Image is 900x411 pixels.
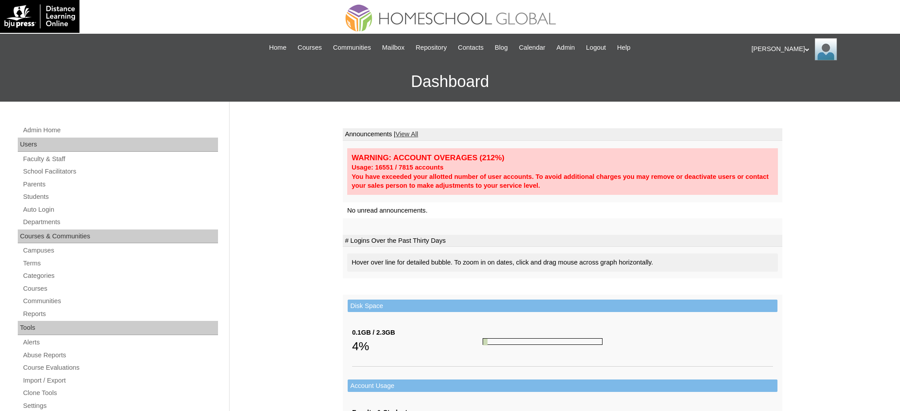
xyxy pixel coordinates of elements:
img: logo-white.png [4,4,75,28]
td: # Logins Over the Past Thirty Days [343,235,782,247]
a: Help [613,43,635,53]
td: No unread announcements. [343,202,782,219]
span: Courses [297,43,322,53]
a: Faculty & Staff [22,154,218,165]
a: Import / Export [22,375,218,386]
span: Blog [495,43,507,53]
a: Blog [490,43,512,53]
a: Abuse Reports [22,350,218,361]
a: Communities [329,43,376,53]
h3: Dashboard [4,62,896,102]
span: Communities [333,43,371,53]
a: Alerts [22,337,218,348]
a: Admin Home [22,125,218,136]
a: Campuses [22,245,218,256]
a: Courses [22,283,218,294]
a: Course Evaluations [22,362,218,373]
a: Communities [22,296,218,307]
td: Account Usage [348,379,777,392]
span: Mailbox [382,43,405,53]
span: Logout [586,43,606,53]
a: Auto Login [22,204,218,215]
a: School Facilitators [22,166,218,177]
a: Admin [552,43,579,53]
div: [PERSON_NAME] [752,38,892,60]
a: Terms [22,258,218,269]
a: Home [265,43,291,53]
a: Clone Tools [22,387,218,399]
strong: Usage: 16551 / 7815 accounts [352,164,444,171]
div: You have exceeded your allotted number of user accounts. To avoid additional charges you may remo... [352,172,773,190]
div: 4% [352,337,483,355]
a: Mailbox [378,43,409,53]
span: Help [617,43,630,53]
span: Home [269,43,286,53]
a: Departments [22,217,218,228]
a: Logout [582,43,611,53]
td: Announcements | [343,128,782,141]
div: Tools [18,321,218,335]
a: Courses [293,43,326,53]
a: Contacts [453,43,488,53]
div: Hover over line for detailed bubble. To zoom in on dates, click and drag mouse across graph horiz... [347,253,778,272]
a: Parents [22,179,218,190]
div: Users [18,138,218,152]
span: Calendar [519,43,545,53]
span: Admin [556,43,575,53]
a: Calendar [515,43,550,53]
a: Students [22,191,218,202]
a: View All [396,130,418,138]
span: Contacts [458,43,484,53]
td: Disk Space [348,300,777,312]
span: Repository [416,43,447,53]
a: Repository [411,43,451,53]
a: Categories [22,270,218,281]
div: WARNING: ACCOUNT OVERAGES (212%) [352,153,773,163]
div: Courses & Communities [18,229,218,244]
img: Ariane Ebuen [815,38,837,60]
a: Reports [22,308,218,320]
div: 0.1GB / 2.3GB [352,328,483,337]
